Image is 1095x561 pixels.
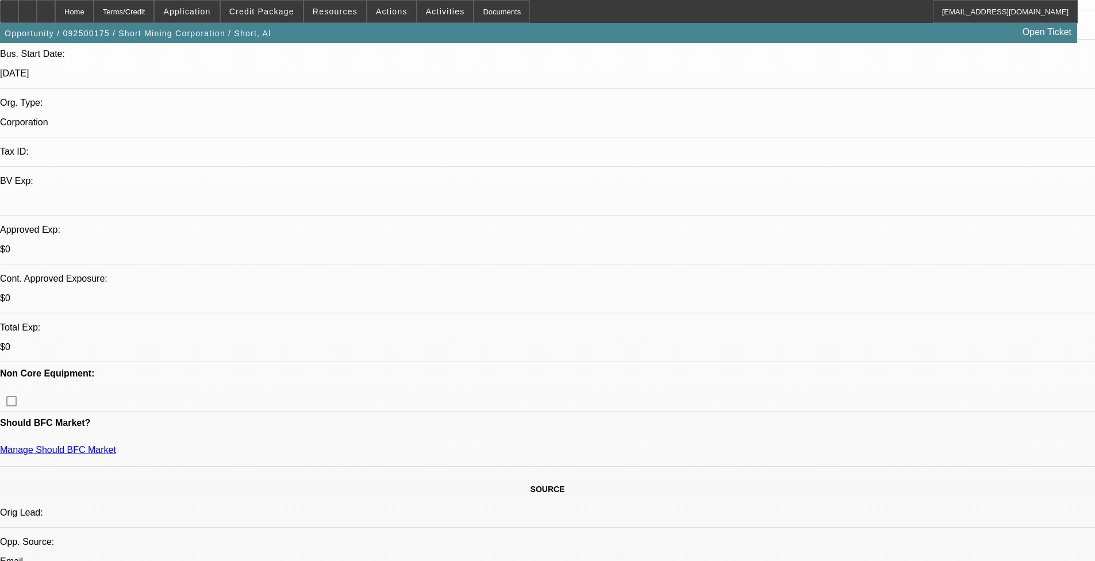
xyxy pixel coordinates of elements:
button: Application [155,1,219,22]
span: SOURCE [531,485,565,494]
span: Opportunity / 092500175 / Short Mining Corporation / Short, Al [5,29,271,38]
span: Activities [426,7,465,16]
span: Actions [376,7,408,16]
button: Actions [367,1,416,22]
span: Resources [313,7,358,16]
a: Open Ticket [1018,22,1076,42]
button: Activities [417,1,474,22]
span: Credit Package [229,7,294,16]
button: Credit Package [221,1,303,22]
button: Resources [304,1,366,22]
span: Application [163,7,210,16]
